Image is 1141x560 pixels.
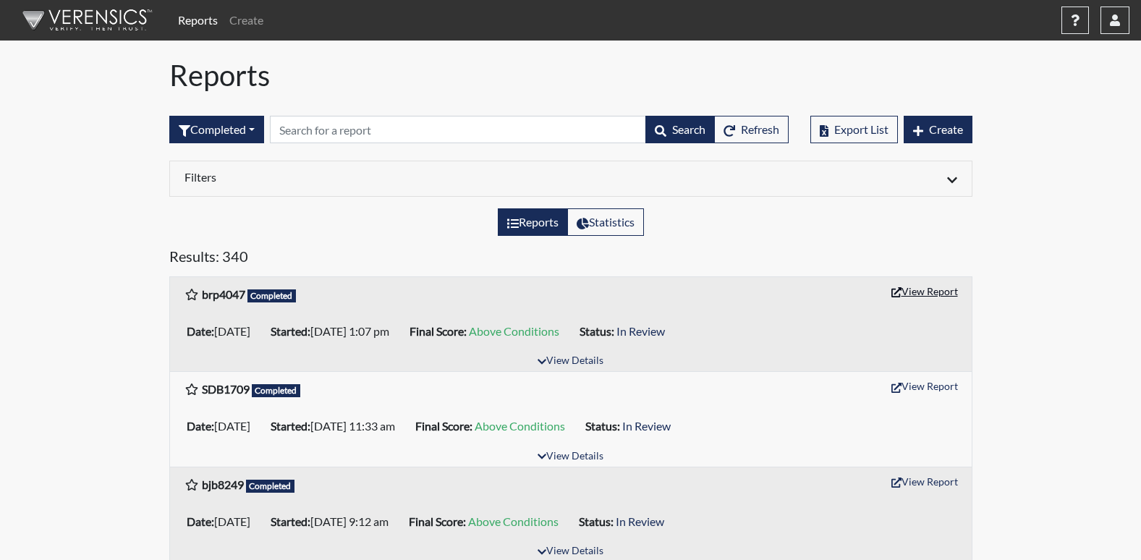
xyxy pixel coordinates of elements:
li: [DATE] [181,320,265,343]
button: Search [645,116,715,143]
span: Search [672,122,705,136]
b: Final Score: [410,324,467,338]
b: Date: [187,324,214,338]
label: View statistics about completed interviews [567,208,644,236]
span: In Review [616,514,664,528]
li: [DATE] 9:12 am [265,510,403,533]
a: Reports [172,6,224,35]
h1: Reports [169,58,972,93]
span: Create [929,122,963,136]
b: Status: [585,419,620,433]
span: In Review [622,419,671,433]
input: Search by Registration ID, Interview Number, or Investigation Name. [270,116,646,143]
span: Completed [252,384,301,397]
b: Started: [271,419,310,433]
li: [DATE] 1:07 pm [265,320,404,343]
li: [DATE] [181,415,265,438]
button: View Details [531,447,610,467]
span: Above Conditions [468,514,559,528]
button: Completed [169,116,264,143]
span: In Review [616,324,665,338]
b: Started: [271,324,310,338]
button: Export List [810,116,898,143]
b: Final Score: [409,514,466,528]
div: Click to expand/collapse filters [174,170,968,187]
span: Refresh [741,122,779,136]
span: Completed [246,480,295,493]
button: View Details [531,352,610,371]
b: Date: [187,514,214,528]
button: Refresh [714,116,789,143]
span: Above Conditions [475,419,565,433]
div: Filter by interview status [169,116,264,143]
button: Create [904,116,972,143]
button: View Report [885,375,964,397]
button: View Report [885,280,964,302]
b: Date: [187,419,214,433]
b: brp4047 [202,287,245,301]
h6: Filters [184,170,560,184]
li: [DATE] 11:33 am [265,415,410,438]
button: View Report [885,470,964,493]
b: Started: [271,514,310,528]
b: bjb8249 [202,478,244,491]
b: SDB1709 [202,382,250,396]
h5: Results: 340 [169,247,972,271]
b: Status: [579,514,614,528]
span: Export List [834,122,888,136]
a: Create [224,6,269,35]
b: Status: [580,324,614,338]
span: Completed [247,289,297,302]
b: Final Score: [415,419,472,433]
li: [DATE] [181,510,265,533]
label: View the list of reports [498,208,568,236]
span: Above Conditions [469,324,559,338]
